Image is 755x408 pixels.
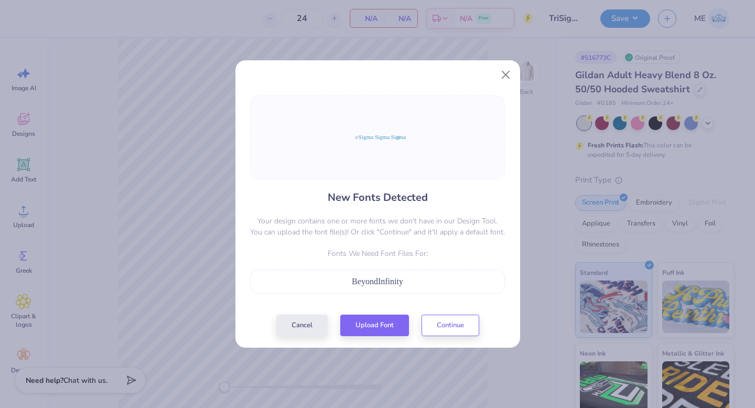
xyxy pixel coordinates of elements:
[250,216,505,238] p: Your design contains one or more fonts we don't have in our Design Tool. You can upload the font ...
[328,190,428,205] h4: New Fonts Detected
[250,248,505,259] p: Fonts We Need Font Files For:
[340,315,409,336] button: Upload Font
[276,315,328,336] button: Cancel
[495,65,515,84] button: Close
[352,277,403,286] span: BeyondInfinity
[422,315,479,336] button: Continue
